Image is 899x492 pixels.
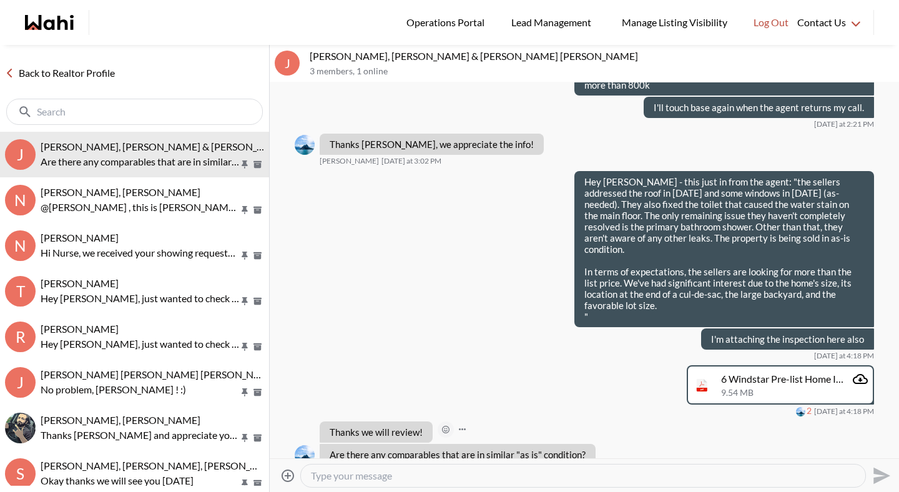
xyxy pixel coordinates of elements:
p: Hey [PERSON_NAME], just wanted to check in on the ID email and agreement so we can continue to pr... [41,337,239,352]
p: Are there any comparables that are in similar "as is" condition? [41,154,239,169]
div: J [5,367,36,398]
button: Archive [251,205,264,215]
div: S [5,458,36,489]
span: Log Out [754,14,788,31]
span: [PERSON_NAME], [PERSON_NAME] [41,186,200,198]
button: Pin [239,433,250,443]
time: 2025-08-26T18:21:36.418Z [814,119,874,129]
input: Search [37,106,235,118]
button: Pin [239,250,250,261]
button: Archive [251,433,264,443]
time: 2025-08-26T20:18:20.371Z [814,351,874,361]
a: Wahi homepage [25,15,74,30]
textarea: Type your message [311,470,855,482]
div: Saeid Kanani, Michelle [5,413,36,443]
p: I'll touch base again when the agent returns my call. [654,102,864,113]
p: No problem, [PERSON_NAME] ! :) [41,382,239,397]
p: I'm attaching the inspection here also [711,333,864,345]
button: Pin [239,342,250,352]
div: N [5,230,36,261]
img: J [796,407,805,416]
img: S [5,413,36,443]
p: 3 members , 1 online [310,66,894,77]
p: @[PERSON_NAME] , this is [PERSON_NAME] here showing agent , I will be showing you the property [D... [41,200,239,215]
span: [PERSON_NAME] [320,156,379,166]
div: J [5,139,36,170]
button: Archive [251,296,264,307]
div: N [5,185,36,215]
img: J [295,135,315,155]
div: Jason Brown [295,135,315,155]
span: [PERSON_NAME] [41,277,119,289]
button: Pin [239,387,250,398]
p: In terms of expectations, the sellers are looking for more than the list price. We've had signifi... [584,266,864,322]
span: 9.54 MB [721,388,754,398]
div: T [5,276,36,307]
button: Pin [239,159,250,170]
span: Manage Listing Visibility [618,14,731,31]
button: Pin [239,478,250,489]
button: Archive [251,250,264,261]
span: [PERSON_NAME] [41,232,119,244]
button: Archive [251,478,264,489]
button: Archive [251,387,264,398]
span: Lead Management [511,14,596,31]
span: 2 [807,406,812,416]
div: Jason Brown [796,407,805,416]
button: Archive [251,159,264,170]
p: Thanks [PERSON_NAME] and appreciate your help and your team's efforts... awesome work all [41,428,239,443]
div: Jason Brown [295,445,315,465]
span: [PERSON_NAME], [PERSON_NAME] [41,414,200,426]
button: Archive [251,342,264,352]
div: 6 Windstar Pre-list Home Inspection Report.pdf [721,373,848,385]
button: Pin [239,205,250,215]
p: Thanks [PERSON_NAME], we appreciate the info! [330,139,534,150]
button: Send [866,461,894,490]
div: R [5,322,36,352]
div: J [275,51,300,76]
button: Open Reaction Selector [438,421,454,438]
p: Hey [PERSON_NAME] - this just in from the agent: "the sellers addressed the roof in [DATE] and so... [584,176,864,255]
span: [PERSON_NAME], [PERSON_NAME] & [PERSON_NAME] [PERSON_NAME] [41,140,369,152]
time: 2025-08-26T19:02:24.469Z [381,156,441,166]
p: Are there any comparables that are in similar "as is" condition? [330,449,586,460]
span: Operations Portal [406,14,489,31]
time: 2025-08-26T20:18:31.333Z [814,406,874,416]
p: Okay thanks we will see you [DATE] [41,473,239,488]
img: J [295,445,315,465]
span: [PERSON_NAME] [PERSON_NAME] [PERSON_NAME] [41,368,278,380]
a: Attachment [853,371,868,386]
span: [PERSON_NAME], [PERSON_NAME], [PERSON_NAME], [PERSON_NAME], [PERSON_NAME] [41,460,446,471]
p: Hi Nurse, we received your showing requests - exciting 🎉 . We will be in touch shortly. [41,245,239,260]
p: Hey [PERSON_NAME], just wanted to check in and see how things are coming along with [PERSON_NAME]. [41,291,239,306]
p: Thanks we will review! [330,426,423,438]
button: Open Message Actions Menu [454,421,470,438]
button: Pin [239,296,250,307]
span: [PERSON_NAME] [41,323,119,335]
p: [PERSON_NAME], [PERSON_NAME] & [PERSON_NAME] [PERSON_NAME] [310,50,894,62]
